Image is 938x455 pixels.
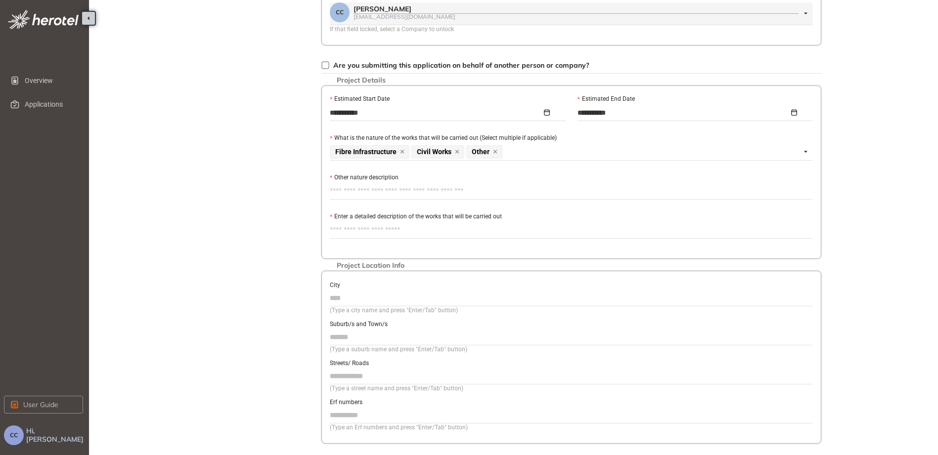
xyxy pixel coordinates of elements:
span: CC [336,9,344,16]
input: Estimated End Date [578,107,790,118]
label: Other nature description [330,173,399,182]
span: Other [472,148,490,156]
span: Applications [25,94,75,114]
label: Estimated End Date [578,94,635,104]
input: Erf numbers [330,408,813,422]
div: (Type a street name and press "Enter/Tab" button) [330,384,813,393]
span: Are you submitting this application on behalf of another person or company? [333,61,589,70]
label: Enter a detailed description of the works that will be carried out [330,212,502,221]
textarea: Other nature description [330,183,813,199]
label: City [330,281,340,290]
img: logo [8,10,79,29]
span: CC [10,432,18,439]
input: City [330,290,813,305]
label: Streets/ Roads [330,359,369,368]
span: Civil Works [411,145,464,159]
div: (Type an Erf numbers and press "Enter/Tab" button) [330,423,813,432]
span: Project Location Info [332,261,409,270]
span: Project Details [332,76,391,84]
span: Civil Works [417,148,451,156]
div: [PERSON_NAME] [354,5,799,13]
span: Hi, [PERSON_NAME] [26,427,85,444]
span: Overview [25,71,75,90]
label: Suburb/s and Town/s [330,320,388,329]
input: Estimated Start Date [330,107,542,118]
input: Streets/ Roads [330,369,813,383]
div: If that field locked, select a Company to unlock [330,25,813,34]
textarea: Enter a detailed description of the works that will be carried out [330,222,813,238]
div: [EMAIL_ADDRESS][DOMAIN_NAME] [354,13,799,20]
span: Other [466,145,502,159]
label: What is the nature of the works that will be carried out (Select multiple if applicable) [330,133,557,143]
div: (Type a city name and press "Enter/Tab" button) [330,306,813,315]
label: Estimated Start Date [330,94,390,104]
span: User Guide [23,399,58,410]
div: (Type a suburb name and press "Enter/Tab" button) [330,345,813,354]
button: CC [4,425,24,445]
input: Suburb/s and Town/s [330,330,813,344]
label: Erf numbers [330,398,362,407]
span: Fibre Infrastructure [335,148,397,156]
span: Fibre Infrastructure [330,145,409,159]
button: User Guide [4,396,83,414]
